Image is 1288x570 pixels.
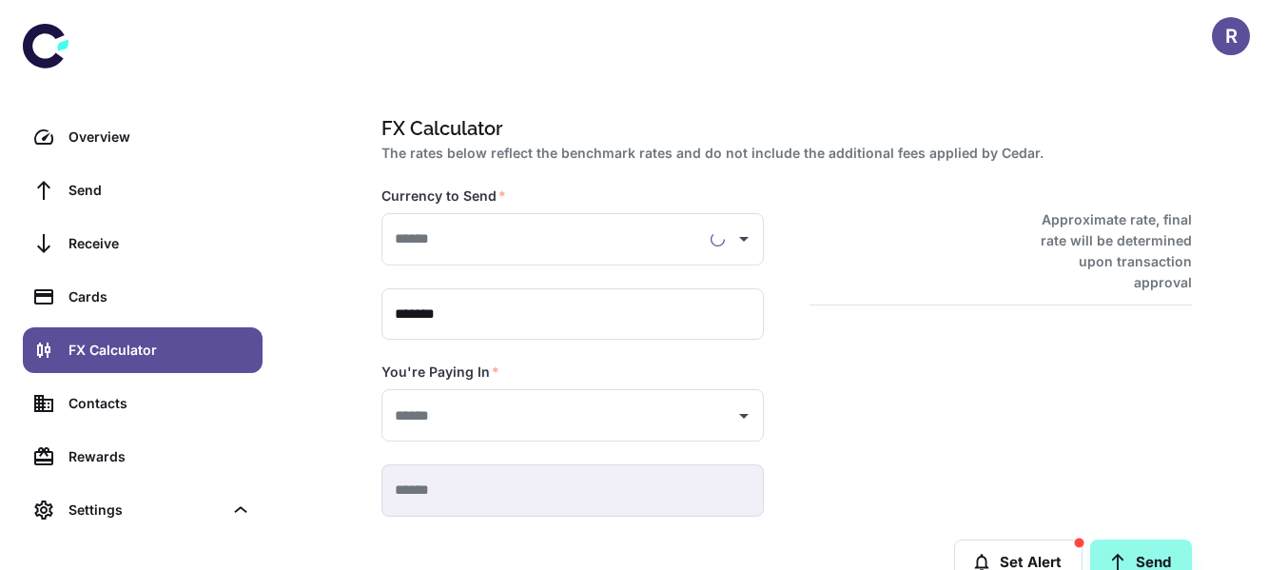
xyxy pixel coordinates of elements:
h6: Approximate rate, final rate will be determined upon transaction approval [1020,209,1192,293]
div: Contacts [68,393,251,414]
a: Contacts [23,381,263,426]
a: FX Calculator [23,327,263,373]
div: Settings [68,500,223,521]
button: Open [731,403,757,429]
div: Cards [68,286,251,307]
div: FX Calculator [68,340,251,361]
div: Receive [68,233,251,254]
label: Currency to Send [381,187,506,206]
h1: FX Calculator [381,114,1184,143]
div: Rewards [68,446,251,467]
a: Overview [23,114,263,160]
div: Send [68,180,251,201]
button: Open [731,226,757,252]
a: Receive [23,221,263,266]
div: Settings [23,487,263,533]
a: Cards [23,274,263,320]
div: Overview [68,127,251,147]
a: Rewards [23,434,263,480]
button: R [1212,17,1250,55]
label: You're Paying In [381,363,499,382]
a: Send [23,167,263,213]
